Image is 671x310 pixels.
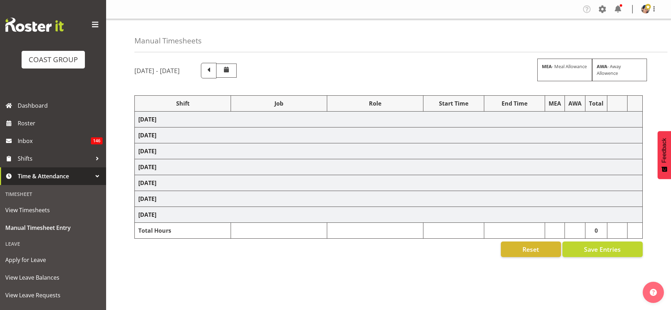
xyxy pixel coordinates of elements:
div: End Time [488,99,541,108]
button: Reset [501,242,561,257]
td: [DATE] [135,112,643,127]
a: View Timesheets [2,201,104,219]
img: help-xxl-2.png [650,289,657,296]
div: Total [589,99,603,108]
td: [DATE] [135,207,643,223]
h5: [DATE] - [DATE] [134,67,180,74]
h4: Manual Timesheets [134,37,202,45]
td: Total Hours [135,223,231,239]
span: Roster [18,118,103,129]
span: 146 [91,137,103,144]
td: 0 [585,223,607,239]
span: View Timesheets [5,205,101,215]
span: View Leave Balances [5,272,101,283]
img: nicola-ransome074dfacac28780df25dcaf637c6ea5be.png [641,5,650,13]
strong: MEA [542,63,552,70]
div: Role [331,99,420,108]
td: [DATE] [135,191,643,207]
span: View Leave Requests [5,290,101,300]
td: [DATE] [135,175,643,191]
span: Apply for Leave [5,255,101,265]
span: Manual Timesheet Entry [5,222,101,233]
div: Start Time [427,99,480,108]
div: Timesheet [2,187,104,201]
span: Reset [522,245,539,254]
button: Feedback - Show survey [658,131,671,179]
span: Save Entries [584,245,621,254]
span: Feedback [661,138,667,163]
a: Apply for Leave [2,251,104,269]
span: Inbox [18,136,91,146]
span: Dashboard [18,100,103,111]
span: Time & Attendance [18,171,92,181]
a: Manual Timesheet Entry [2,219,104,237]
button: Save Entries [562,242,643,257]
a: View Leave Requests [2,286,104,304]
td: [DATE] [135,159,643,175]
strong: AWA [597,63,607,70]
td: [DATE] [135,127,643,143]
a: View Leave Balances [2,269,104,286]
div: MEA [549,99,561,108]
img: Rosterit website logo [5,18,64,32]
div: - Away Allowence [592,59,647,81]
div: Job [235,99,323,108]
div: COAST GROUP [29,54,78,65]
div: Shift [138,99,227,108]
td: [DATE] [135,143,643,159]
div: AWA [568,99,582,108]
div: Leave [2,237,104,251]
div: - Meal Allowance [537,59,592,81]
span: Shifts [18,153,92,164]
